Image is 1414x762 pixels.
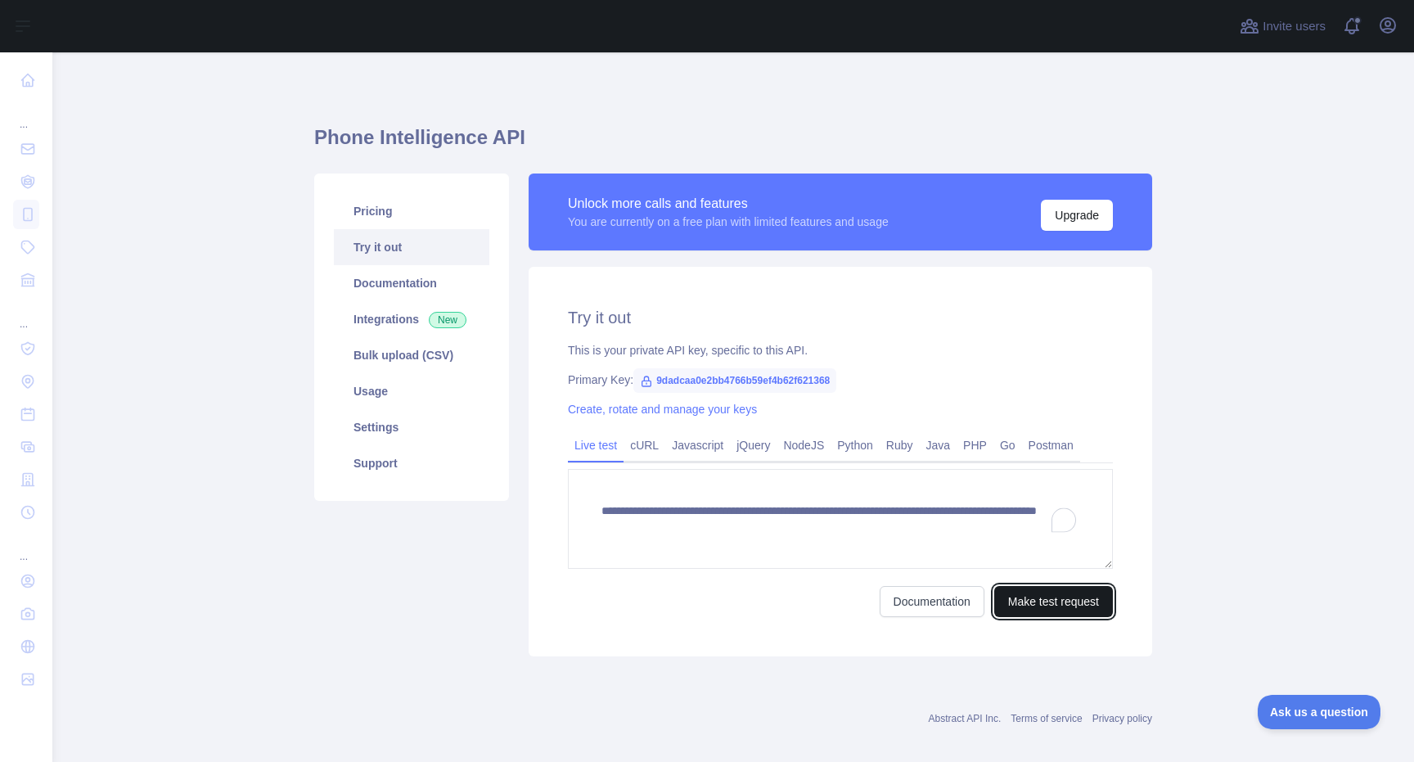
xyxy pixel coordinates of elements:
[1011,713,1082,724] a: Terms of service
[568,194,889,214] div: Unlock more calls and features
[1041,200,1113,231] button: Upgrade
[929,713,1002,724] a: Abstract API Inc.
[314,124,1152,164] h1: Phone Intelligence API
[13,98,39,131] div: ...
[880,432,920,458] a: Ruby
[633,368,836,393] span: 9dadcaa0e2bb4766b59ef4b62f621368
[334,445,489,481] a: Support
[993,432,1022,458] a: Go
[1263,17,1326,36] span: Invite users
[568,432,624,458] a: Live test
[831,432,880,458] a: Python
[957,432,993,458] a: PHP
[568,306,1113,329] h2: Try it out
[568,403,757,416] a: Create, rotate and manage your keys
[13,298,39,331] div: ...
[334,229,489,265] a: Try it out
[1236,13,1329,39] button: Invite users
[730,432,777,458] a: jQuery
[568,469,1113,569] textarea: To enrich screen reader interactions, please activate Accessibility in Grammarly extension settings
[334,265,489,301] a: Documentation
[880,586,984,617] a: Documentation
[334,193,489,229] a: Pricing
[568,372,1113,388] div: Primary Key:
[1092,713,1152,724] a: Privacy policy
[429,312,466,328] span: New
[994,586,1113,617] button: Make test request
[334,301,489,337] a: Integrations New
[920,432,957,458] a: Java
[334,373,489,409] a: Usage
[1022,432,1080,458] a: Postman
[568,342,1113,358] div: This is your private API key, specific to this API.
[624,432,665,458] a: cURL
[665,432,730,458] a: Javascript
[568,214,889,230] div: You are currently on a free plan with limited features and usage
[13,530,39,563] div: ...
[1258,695,1381,729] iframe: Toggle Customer Support
[334,409,489,445] a: Settings
[334,337,489,373] a: Bulk upload (CSV)
[777,432,831,458] a: NodeJS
